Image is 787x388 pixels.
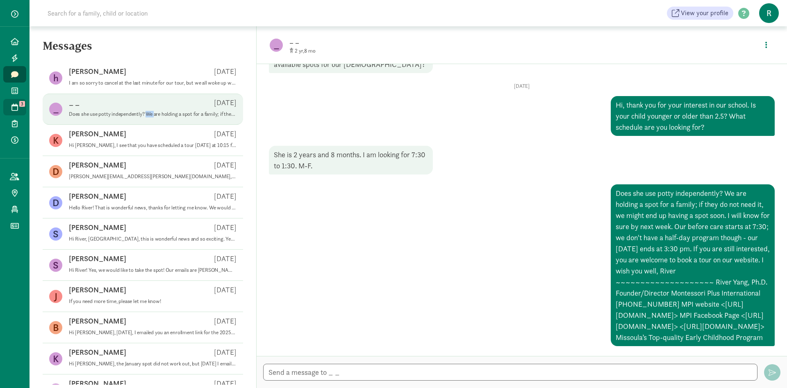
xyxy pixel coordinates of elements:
[289,35,548,47] p: _ _
[270,39,283,52] figure: _
[611,184,775,346] div: Does she use potty independently? We are holding a spot for a family; if they do not need it, we ...
[214,254,237,264] p: [DATE]
[69,111,237,117] p: Does she use potty independently? We are holding a spot for a family; if they do not need it, we ...
[49,321,62,334] figure: B
[295,47,304,54] span: 2
[69,80,237,86] p: I am so sorry to cancel at the last minute for our tour, but we all woke up with a bad head cold ...
[49,227,62,241] figure: S
[69,67,126,76] p: [PERSON_NAME]
[49,196,62,209] figure: D
[49,165,62,178] figure: D
[19,101,25,107] span: 3
[69,329,237,336] p: Hi [PERSON_NAME], [DATE], I emailed you an enrollment link for the 2025-26 school year. As mentio...
[746,349,787,388] iframe: Chat Widget
[69,129,126,139] p: [PERSON_NAME]
[69,236,237,242] p: Hi River, [GEOGRAPHIC_DATA], this is wonderful news and so exciting. Yes yes yes! Our personal em...
[49,71,62,85] figure: h
[759,3,779,23] span: R
[69,204,237,211] p: Hello River! That is wonderful news, thanks for letting me know. We would love to have [PERSON_NA...
[69,316,126,326] p: [PERSON_NAME]
[214,347,237,357] p: [DATE]
[69,298,237,305] p: If you need more time, please let me know!
[269,146,433,174] div: She is 2 years and 8 months. I am looking for 7:30 to 1:30. M-F.
[69,347,126,357] p: [PERSON_NAME]
[667,7,733,20] a: View your profile
[69,267,237,273] p: Hi River! Yes, we would like to take the spot! Our emails are [PERSON_NAME][EMAIL_ADDRESS][PERSON...
[69,223,126,232] p: [PERSON_NAME]
[214,285,237,295] p: [DATE]
[69,360,237,367] p: Hi [PERSON_NAME], the January spot did not work out, but [DATE] I emailed you an enrollment link ...
[30,39,256,59] h5: Messages
[214,129,237,139] p: [DATE]
[681,8,728,18] span: View your profile
[69,98,80,108] p: _ _
[69,191,126,201] p: [PERSON_NAME]
[69,173,237,180] p: [PERSON_NAME][EMAIL_ADDRESS][PERSON_NAME][DOMAIN_NAME], [EMAIL_ADDRESS][DOMAIN_NAME]
[49,290,62,303] figure: J
[69,254,126,264] p: [PERSON_NAME]
[69,285,126,295] p: [PERSON_NAME]
[49,134,62,147] figure: K
[214,67,237,76] p: [DATE]
[214,316,237,326] p: [DATE]
[214,98,237,108] p: [DATE]
[69,160,126,170] p: [PERSON_NAME]
[214,160,237,170] p: [DATE]
[214,223,237,232] p: [DATE]
[49,352,62,365] figure: K
[43,5,273,21] input: Search for a family, child or location
[214,191,237,201] p: [DATE]
[69,142,237,149] p: Hi [PERSON_NAME], I see that you have scheduled a tour [DATE] at 10:15 for your [DEMOGRAPHIC_DATA...
[611,96,775,136] div: Hi, thank you for your interest in our school. Is your child younger or older than 2.5? What sche...
[3,99,26,115] a: 3
[269,83,775,90] p: [DATE]
[49,259,62,272] figure: S
[49,103,62,116] figure: _
[304,47,316,54] span: 8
